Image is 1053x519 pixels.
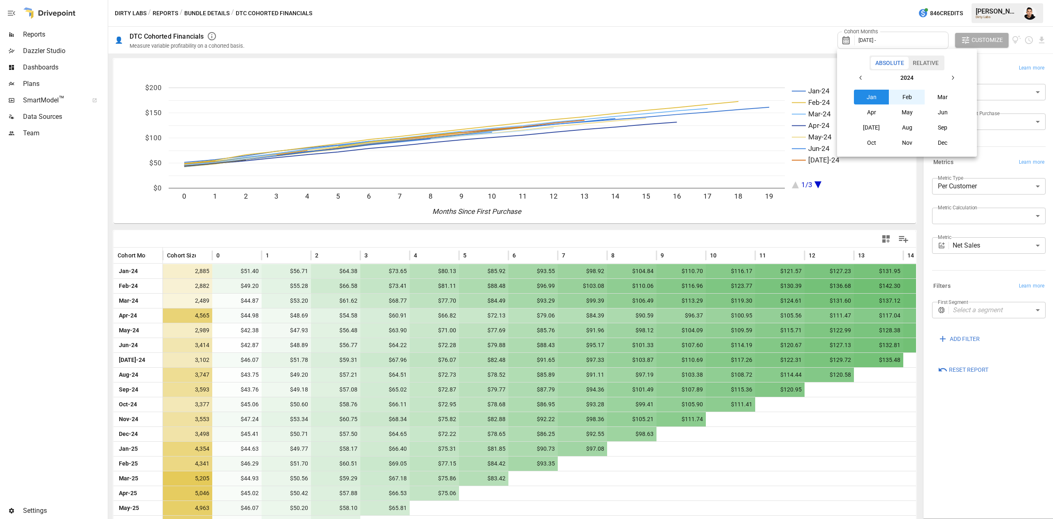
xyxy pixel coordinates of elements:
[925,120,960,135] button: Sep
[868,70,945,85] button: 2024
[889,120,925,135] button: Aug
[871,57,909,69] button: Absolute
[854,90,889,104] button: Jan
[854,120,889,135] button: [DATE]
[854,105,889,120] button: Apr
[908,57,943,69] button: Relative
[925,90,960,104] button: Mar
[889,135,925,150] button: Nov
[889,105,925,120] button: May
[889,90,925,104] button: Feb
[925,105,960,120] button: Jun
[925,135,960,150] button: Dec
[854,135,889,150] button: Oct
